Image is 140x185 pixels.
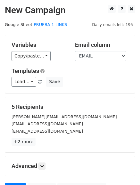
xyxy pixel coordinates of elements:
[46,77,63,87] button: Save
[12,138,36,146] a: +2 more
[12,51,51,61] a: Copy/paste...
[12,129,83,134] small: [EMAIL_ADDRESS][DOMAIN_NAME]
[5,22,67,27] small: Google Sheet:
[108,154,140,185] div: Widget de chat
[12,114,117,119] small: [PERSON_NAME][EMAIL_ADDRESS][DOMAIN_NAME]
[5,5,135,16] h2: New Campaign
[12,67,39,74] a: Templates
[34,22,67,27] a: PRUEBA 1 LINKS
[12,121,83,126] small: [EMAIL_ADDRESS][DOMAIN_NAME]
[75,41,129,48] h5: Email column
[12,163,128,170] h5: Advanced
[108,154,140,185] iframe: Chat Widget
[12,77,36,87] a: Load...
[12,41,65,48] h5: Variables
[90,21,135,28] span: Daily emails left: 195
[12,103,128,110] h5: 5 Recipients
[90,22,135,27] a: Daily emails left: 195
